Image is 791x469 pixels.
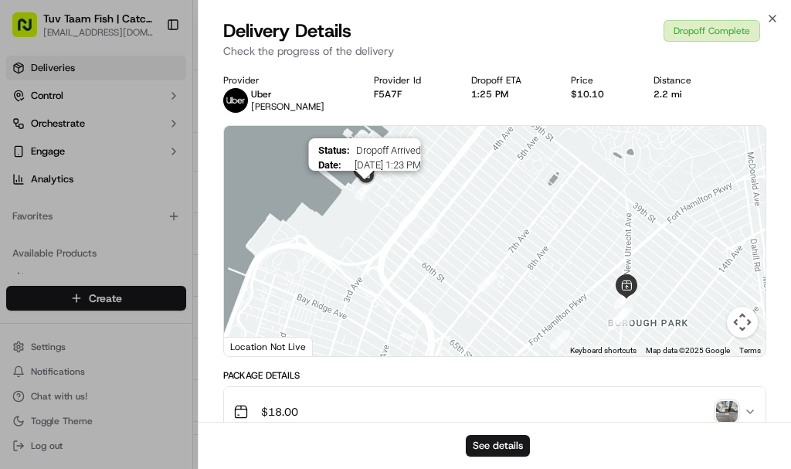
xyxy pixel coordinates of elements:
[571,74,629,87] div: Price
[392,203,425,236] div: 8
[355,144,420,156] span: Dropoff Arrived
[654,88,716,100] div: 2.2 mi
[263,152,281,171] button: Start new chat
[109,261,187,274] a: Powered byPylon
[646,346,730,355] span: Map data ©2025 Google
[317,144,349,156] span: Status :
[31,224,118,240] span: Knowledge Base
[602,304,634,336] div: 4
[124,218,254,246] a: 💻API Documentation
[261,404,298,420] span: $18.00
[374,88,402,100] button: F5A7F
[53,148,253,163] div: Start new chat
[223,74,349,87] div: Provider
[9,218,124,246] a: 📗Knowledge Base
[739,346,761,355] a: Terms (opens in new tab)
[228,336,279,356] a: Open this area in Google Maps (opens a new window)
[131,226,143,238] div: 💻
[15,15,46,46] img: Nash
[223,369,766,382] div: Package Details
[154,262,187,274] span: Pylon
[15,148,43,175] img: 1736555255976-a54dd68f-1ca7-489b-9aae-adbdc363a1c4
[347,159,420,171] span: [DATE] 1:23 PM
[412,219,444,251] div: 7
[571,88,629,100] div: $10.10
[223,43,766,59] p: Check the progress of the delivery
[471,266,504,298] div: 6
[471,74,546,87] div: Dropoff ETA
[471,88,546,100] div: 1:25 PM
[317,159,341,171] span: Date :
[40,100,278,116] input: Got a question? Start typing here...
[228,336,279,356] img: Google
[15,62,281,87] p: Welcome 👋
[374,74,446,87] div: Provider Id
[251,88,324,100] p: Uber
[727,307,758,338] button: Map camera controls
[223,19,351,43] span: Delivery Details
[606,298,639,331] div: 2
[224,337,313,356] div: Location Not Live
[570,345,637,356] button: Keyboard shortcuts
[146,224,248,240] span: API Documentation
[654,74,716,87] div: Distance
[251,100,324,113] span: [PERSON_NAME]
[716,401,738,423] img: photo_proof_of_delivery image
[223,88,248,113] img: uber-new-logo.jpeg
[53,163,195,175] div: We're available if you need us!
[466,435,530,457] button: See details
[224,387,766,437] button: $18.00photo_proof_of_delivery image
[544,324,576,356] div: 5
[15,226,28,238] div: 📗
